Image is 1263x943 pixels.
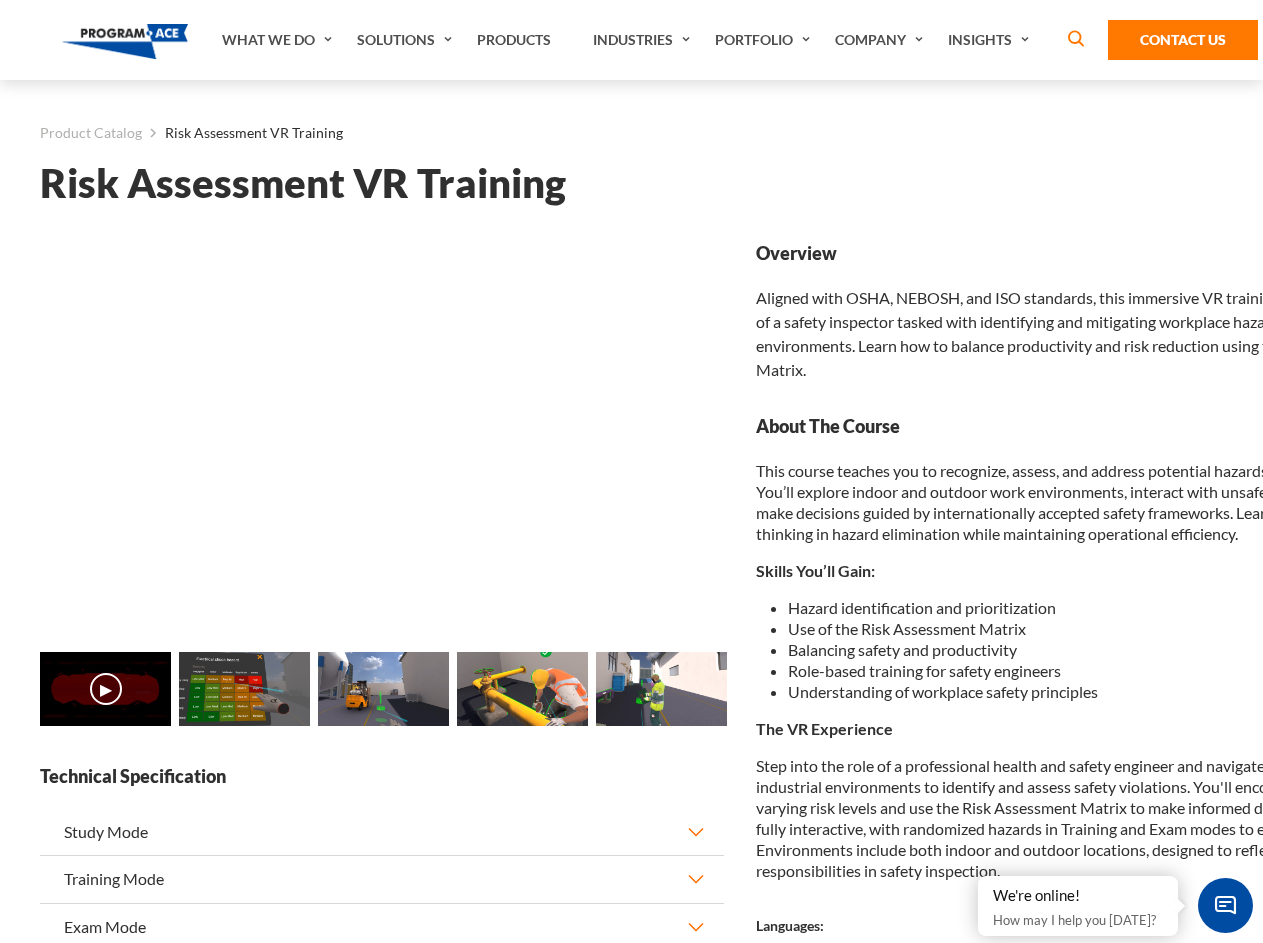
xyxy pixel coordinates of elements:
[40,764,724,789] strong: Technical Specification
[318,652,449,726] img: Risk Assessment VR Training - Preview 2
[62,24,189,59] img: Program-Ace
[1198,878,1253,933] span: Chat Widget
[993,908,1163,932] p: How may I help you [DATE]?
[40,809,724,855] button: Study Mode
[90,673,122,705] button: ▶
[40,652,171,726] img: Risk Assessment VR Training - Video 0
[457,652,588,726] img: Risk Assessment VR Training - Preview 3
[596,652,727,726] img: Risk Assessment VR Training - Preview 4
[756,917,824,934] strong: Languages:
[40,241,724,626] iframe: Risk Assessment VR Training - Video 0
[1108,20,1258,60] a: Contact Us
[993,886,1163,906] div: We're online!
[40,856,724,902] button: Training Mode
[179,652,310,726] img: Risk Assessment VR Training - Preview 1
[40,120,142,146] a: Product Catalog
[142,120,343,146] li: Risk Assessment VR Training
